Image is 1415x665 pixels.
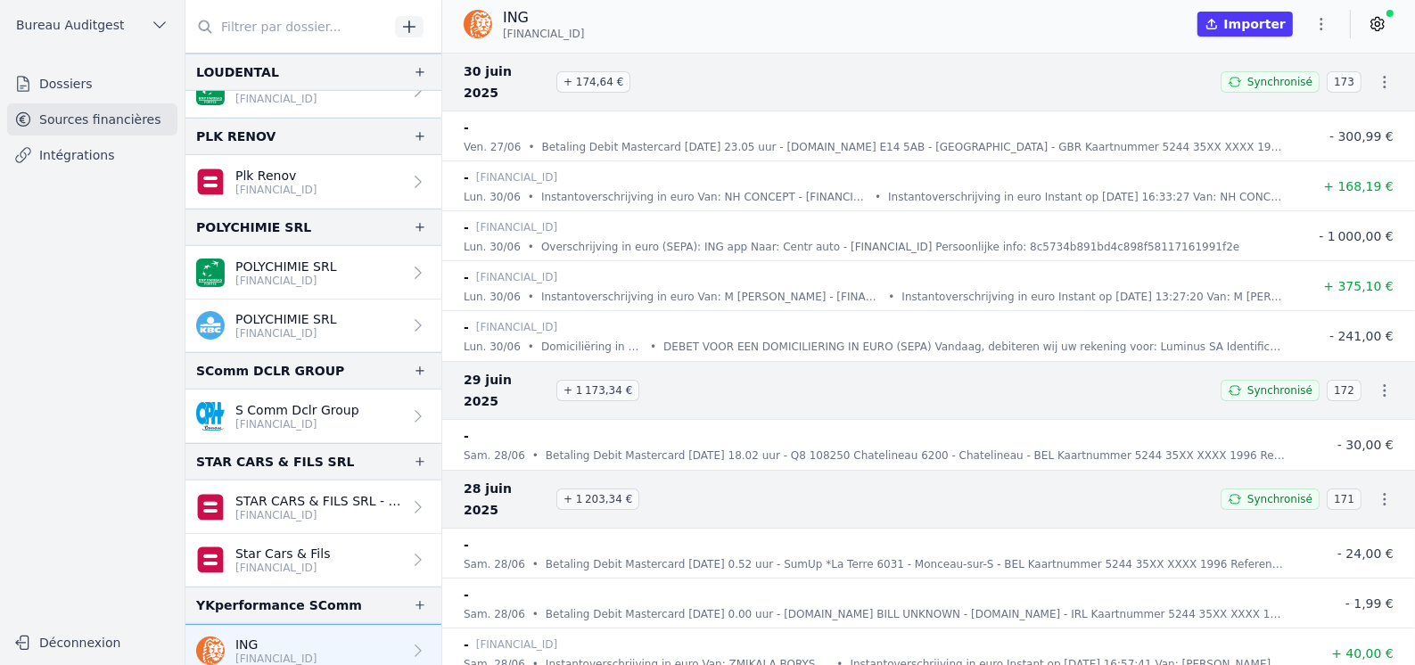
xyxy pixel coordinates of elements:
[235,326,337,341] p: [FINANCIAL_ID]
[888,288,894,306] div: •
[1337,546,1394,561] span: - 24,00 €
[7,11,177,39] button: Bureau Auditgest
[541,188,868,206] p: Instantoverschrijving in euro Van: NH CONCEPT - [FINANCIAL_ID] Instant op [DATE] 16:33:27 Mededel...
[235,92,337,106] p: [FINANCIAL_ID]
[476,636,558,653] p: [FINANCIAL_ID]
[528,238,534,256] div: •
[532,605,539,623] div: •
[1319,229,1394,243] span: - 1 000,00 €
[528,188,534,206] div: •
[556,488,639,510] span: + 1 203,34 €
[1197,12,1293,37] button: Importer
[196,77,225,105] img: BNP_BE_BUSINESS_GEBABEBB.png
[464,478,549,521] span: 28 juin 2025
[1345,596,1394,611] span: - 1,99 €
[7,139,177,171] a: Intégrations
[476,318,558,336] p: [FINANCIAL_ID]
[235,310,337,328] p: POLYCHIMIE SRL
[464,117,469,138] p: -
[235,274,337,288] p: [FINANCIAL_ID]
[464,534,469,555] p: -
[235,545,331,562] p: Star Cars & Fils
[532,555,539,573] div: •
[196,217,311,238] div: POLYCHIMIE SRL
[1247,492,1312,506] span: Synchronisé
[542,138,1287,156] p: Betaling Debit Mastercard [DATE] 23.05 uur - [DOMAIN_NAME] E14 5AB - [GEOGRAPHIC_DATA] - GBR Kaar...
[7,103,177,135] a: Sources financières
[196,311,225,340] img: kbc.png
[1327,71,1362,93] span: 173
[1323,279,1394,293] span: + 375,10 €
[196,636,225,665] img: ing.png
[528,338,534,356] div: •
[235,401,359,419] p: S Comm Dclr Group
[1331,646,1394,661] span: + 40,00 €
[1327,380,1362,401] span: 172
[196,402,225,431] img: BANQUE_CPH_CPHBBE75XXX.png
[185,64,441,118] a: LOUDENTAL SRL [FINANCIAL_ID]
[503,27,585,41] span: [FINANCIAL_ID]
[464,605,525,623] p: sam. 28/06
[528,288,534,306] div: •
[235,258,337,275] p: POLYCHIMIE SRL
[16,16,124,34] span: Bureau Auditgest
[556,71,630,93] span: + 174,64 €
[196,259,225,287] img: BNP_BE_BUSINESS_GEBABEBB.png
[7,68,177,100] a: Dossiers
[663,338,1287,356] p: DEBET VOOR EEN DOMICILIERING IN EURO (SEPA) Vandaag, debiteren wij uw rekening voor: Luminus SA I...
[902,288,1287,306] p: Instantoverschrijving in euro Instant op [DATE] 13:27:20 Van: M [PERSON_NAME] [STREET_ADDRESS] IB...
[464,10,492,38] img: ing.png
[185,480,441,534] a: STAR CARS & FILS SRL - [FINANCIAL_ID] (Archive) [FINANCIAL_ID]
[875,188,881,206] div: •
[1329,329,1394,343] span: - 241,00 €
[464,288,521,306] p: lun. 30/06
[196,168,225,196] img: belfius.png
[464,316,469,338] p: -
[196,546,225,574] img: belfius.png
[1247,75,1312,89] span: Synchronisé
[464,61,549,103] span: 30 juin 2025
[476,268,558,286] p: [FINANCIAL_ID]
[541,238,1239,256] p: Overschrijving in euro (SEPA): ING app Naar: Centr auto - [FINANCIAL_ID] Persoonlijke info: 8c573...
[541,338,643,356] p: Domiciliëring in euro (SEPA) Luminus SA Bericht als bijlage
[196,451,354,472] div: STAR CARS & FILS SRL
[464,634,469,655] p: -
[196,360,344,382] div: SComm DCLR GROUP
[1323,179,1394,193] span: + 168,19 €
[235,636,317,653] p: ING
[235,183,317,197] p: [FINANCIAL_ID]
[1337,438,1394,452] span: - 30,00 €
[464,188,521,206] p: lun. 30/06
[185,246,441,300] a: POLYCHIMIE SRL [FINANCIAL_ID]
[464,447,525,464] p: sam. 28/06
[464,138,521,156] p: ven. 27/06
[1327,488,1362,510] span: 171
[185,534,441,587] a: Star Cars & Fils [FINANCIAL_ID]
[235,508,402,522] p: [FINANCIAL_ID]
[476,218,558,236] p: [FINANCIAL_ID]
[235,417,359,431] p: [FINANCIAL_ID]
[476,168,558,186] p: [FINANCIAL_ID]
[1329,129,1394,144] span: - 300,99 €
[464,555,525,573] p: sam. 28/06
[464,217,469,238] p: -
[546,447,1287,464] p: Betaling Debit Mastercard [DATE] 18.02 uur - Q8 108250 Chatelineau 6200 - Chatelineau - BEL Kaart...
[7,628,177,657] button: Déconnexion
[185,300,441,352] a: POLYCHIMIE SRL [FINANCIAL_ID]
[185,11,389,43] input: Filtrer par dossier...
[464,167,469,188] p: -
[196,595,362,616] div: YKperformance SComm
[464,584,469,605] p: -
[556,380,639,401] span: + 1 173,34 €
[235,561,331,575] p: [FINANCIAL_ID]
[464,425,469,447] p: -
[532,447,539,464] div: •
[196,126,276,147] div: PLK RENOV
[235,167,317,185] p: Plk Renov
[546,605,1287,623] p: Betaling Debit Mastercard [DATE] 0.00 uur - [DOMAIN_NAME] BILL UNKNOWN - [DOMAIN_NAME] - IRL Kaar...
[185,155,441,209] a: Plk Renov [FINANCIAL_ID]
[464,238,521,256] p: lun. 30/06
[888,188,1287,206] p: Instantoverschrijving in euro Instant op [DATE] 16:33:27 Van: NH CONCEPT [STREET_ADDRESS] IBAN: [...
[185,390,441,443] a: S Comm Dclr Group [FINANCIAL_ID]
[650,338,656,356] div: •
